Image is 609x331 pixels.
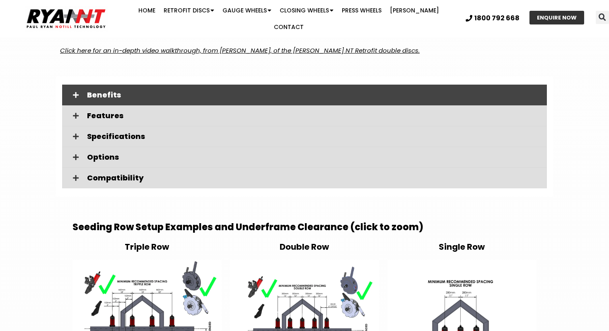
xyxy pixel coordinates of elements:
[230,242,379,252] h4: Double Row
[270,19,308,35] a: Contact
[87,133,540,140] span: Specifications
[87,91,540,99] span: Benefits
[118,2,459,35] nav: Menu
[87,112,540,119] span: Features
[386,2,443,19] a: [PERSON_NAME]
[60,46,420,55] a: Click here for an in-depth video walkthrough, from [PERSON_NAME], of the [PERSON_NAME] NT Retrofi...
[159,2,218,19] a: Retrofit Discs
[87,153,540,161] span: Options
[474,15,520,22] span: 1800 792 668
[466,15,520,22] a: 1800 792 668
[72,242,222,252] h4: Triple Row
[338,2,386,19] a: Press Wheels
[87,174,540,182] span: Compatibility
[218,2,275,19] a: Gauge Wheels
[275,2,338,19] a: Closing Wheels
[596,11,609,24] div: Search
[134,2,159,19] a: Home
[25,6,108,32] img: Ryan NT logo
[529,11,584,24] a: ENQUIRE NOW
[387,242,536,252] h4: Single Row
[72,221,536,234] h2: Seeding Row Setup Examples and Underframe Clearance (click to zoom)
[537,15,577,20] span: ENQUIRE NOW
